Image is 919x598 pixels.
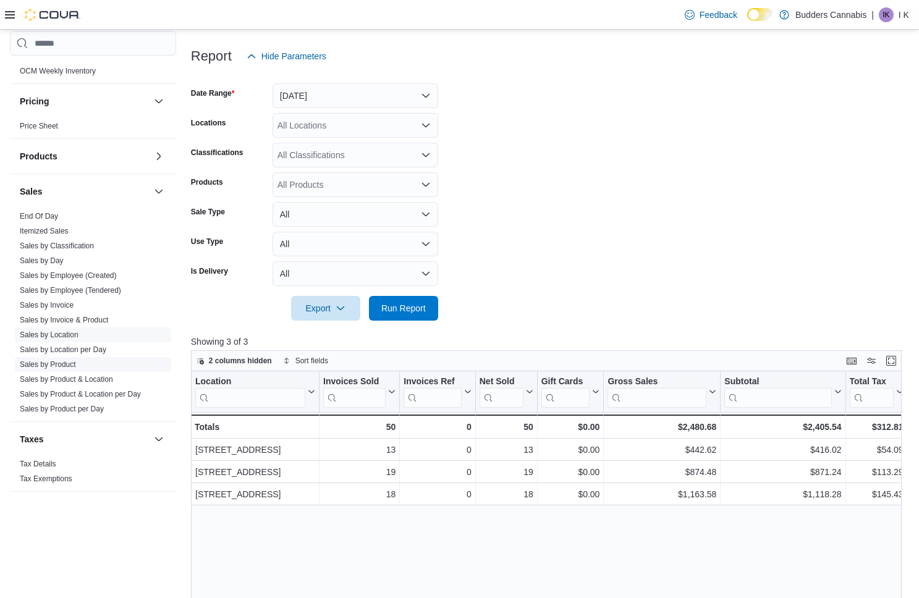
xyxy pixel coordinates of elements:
[608,487,716,502] div: $1,163.58
[151,149,166,164] button: Products
[608,465,716,480] div: $874.48
[191,335,909,348] p: Showing 3 of 3
[192,353,277,368] button: 2 columns hidden
[25,9,80,21] img: Cova
[849,465,903,480] div: $113.29
[191,49,232,64] h3: Report
[20,360,76,369] a: Sales by Product
[541,419,600,434] div: $0.00
[273,232,438,256] button: All
[747,8,773,21] input: Dark Mode
[700,9,737,21] span: Feedback
[480,465,533,480] div: 19
[480,419,533,434] div: 50
[295,356,328,366] span: Sort fields
[879,7,894,22] div: I K
[323,419,396,434] div: 50
[844,353,859,368] button: Keyboard shortcuts
[680,2,742,27] a: Feedback
[608,443,716,458] div: $442.62
[724,376,841,408] button: Subtotal
[191,177,223,187] label: Products
[323,376,386,408] div: Invoices Sold
[747,21,748,22] span: Dark Mode
[20,67,96,75] a: OCM Weekly Inventory
[20,242,94,250] a: Sales by Classification
[404,376,471,408] button: Invoices Ref
[849,376,893,388] div: Total Tax
[151,94,166,109] button: Pricing
[20,331,78,339] a: Sales by Location
[242,44,331,69] button: Hide Parameters
[404,376,461,408] div: Invoices Ref
[724,419,841,434] div: $2,405.54
[20,345,106,354] a: Sales by Location per Day
[608,419,716,434] div: $2,480.68
[20,433,44,445] h3: Taxes
[795,7,866,22] p: Budders Cannabis
[541,487,600,502] div: $0.00
[20,390,141,398] a: Sales by Product & Location per Day
[883,7,889,22] span: IK
[404,443,471,458] div: 0
[849,376,903,408] button: Total Tax
[20,185,149,198] button: Sales
[191,237,223,246] label: Use Type
[724,376,831,408] div: Subtotal
[20,301,74,310] a: Sales by Invoice
[404,487,471,502] div: 0
[278,353,333,368] button: Sort fields
[20,271,117,280] a: Sales by Employee (Created)
[20,405,104,413] a: Sales by Product per Day
[195,376,305,408] div: Location
[195,419,315,434] div: Totals
[191,266,228,276] label: Is Delivery
[191,148,244,158] label: Classifications
[195,487,315,502] div: [STREET_ADDRESS]
[20,460,56,468] a: Tax Details
[273,202,438,227] button: All
[10,209,176,421] div: Sales
[273,83,438,108] button: [DATE]
[608,376,706,408] div: Gross Sales
[884,353,899,368] button: Enter fullscreen
[421,150,431,160] button: Open list of options
[480,443,533,458] div: 13
[195,465,315,480] div: [STREET_ADDRESS]
[291,296,360,321] button: Export
[849,487,903,502] div: $145.43
[480,376,523,408] div: Net Sold
[20,316,108,324] a: Sales by Invoice & Product
[261,50,326,62] span: Hide Parameters
[421,120,431,130] button: Open list of options
[541,376,600,408] button: Gift Cards
[541,465,600,480] div: $0.00
[10,119,176,138] div: Pricing
[323,443,396,458] div: 13
[20,433,149,445] button: Taxes
[541,376,590,388] div: Gift Cards
[20,95,49,107] h3: Pricing
[209,356,272,366] span: 2 columns hidden
[20,95,149,107] button: Pricing
[195,376,315,408] button: Location
[724,443,841,458] div: $416.02
[849,443,903,458] div: $54.09
[20,122,58,130] a: Price Sheet
[191,118,226,128] label: Locations
[323,376,396,408] button: Invoices Sold
[20,227,69,235] a: Itemized Sales
[849,376,893,408] div: Total Tax
[299,296,353,321] span: Export
[608,376,706,388] div: Gross Sales
[191,207,225,217] label: Sale Type
[20,474,72,483] a: Tax Exemptions
[20,286,121,295] a: Sales by Employee (Tendered)
[20,150,149,162] button: Products
[191,88,235,98] label: Date Range
[404,465,471,480] div: 0
[273,261,438,286] button: All
[421,180,431,190] button: Open list of options
[404,376,461,388] div: Invoices Ref
[10,457,176,491] div: Taxes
